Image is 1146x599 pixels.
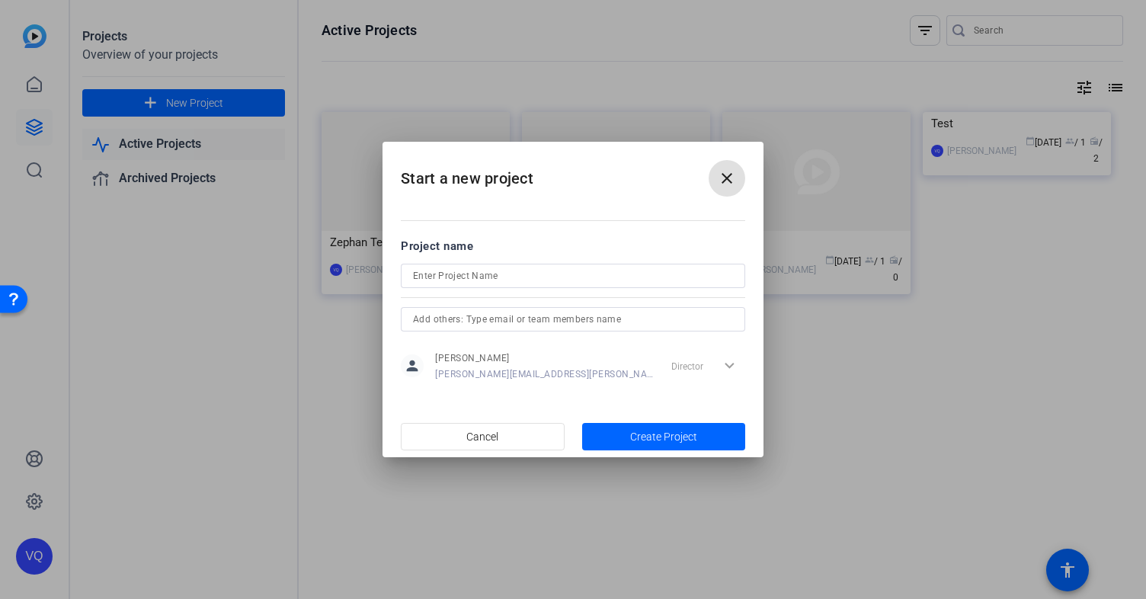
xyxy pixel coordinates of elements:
[401,354,424,377] mat-icon: person
[383,142,763,203] h2: Start a new project
[401,423,565,450] button: Cancel
[718,169,736,187] mat-icon: close
[466,422,498,451] span: Cancel
[435,352,654,364] span: [PERSON_NAME]
[582,423,746,450] button: Create Project
[435,368,654,380] span: [PERSON_NAME][EMAIL_ADDRESS][PERSON_NAME][DOMAIN_NAME]
[401,238,745,255] div: Project name
[413,310,733,328] input: Add others: Type email or team members name
[630,429,697,445] span: Create Project
[413,267,733,285] input: Enter Project Name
